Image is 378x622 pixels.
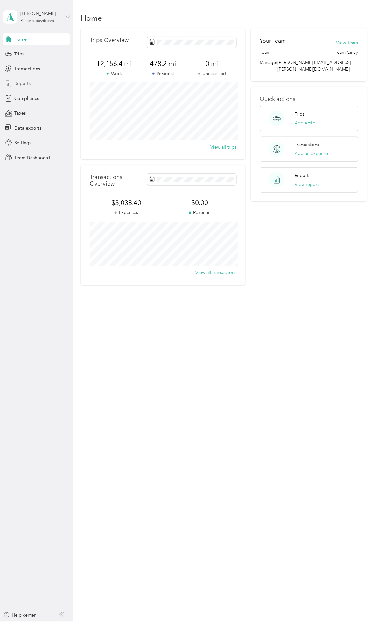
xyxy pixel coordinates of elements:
[90,209,163,216] p: Expenses
[3,612,36,619] button: Help center
[14,154,50,161] span: Team Dashboard
[188,59,237,68] span: 0 mi
[260,49,271,56] span: Team
[295,150,328,157] button: Add an expense
[14,95,39,102] span: Compliance
[295,120,315,126] button: Add a trip
[295,181,320,188] button: View reports
[14,125,41,131] span: Data exports
[260,59,278,73] span: Manager
[163,209,237,216] p: Revenue
[14,51,24,57] span: Trips
[342,586,378,622] iframe: Everlance-gr Chat Button Frame
[195,270,236,276] button: View all transactions
[260,37,286,45] h2: Your Team
[90,174,144,187] p: Transactions Overview
[210,144,236,151] button: View all trips
[14,80,31,87] span: Reports
[260,96,358,102] p: Quick actions
[188,70,237,77] p: Unclassified
[90,37,129,44] p: Trips Overview
[336,39,358,46] button: View Team
[295,172,310,179] p: Reports
[295,111,304,117] p: Trips
[14,66,40,72] span: Transactions
[90,198,163,207] span: $3,038.40
[14,36,27,43] span: Home
[139,70,188,77] p: Personal
[139,59,188,68] span: 478.2 mi
[14,110,26,117] span: Taxes
[295,141,319,148] p: Transactions
[335,49,358,56] span: Team Cincy
[81,15,102,21] h1: Home
[90,59,139,68] span: 12,156.4 mi
[20,19,54,23] div: Personal dashboard
[278,60,351,72] span: [PERSON_NAME][EMAIL_ADDRESS][PERSON_NAME][DOMAIN_NAME]
[14,139,31,146] span: Settings
[90,70,139,77] p: Work
[20,10,60,17] div: [PERSON_NAME]
[163,198,237,207] span: $0.00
